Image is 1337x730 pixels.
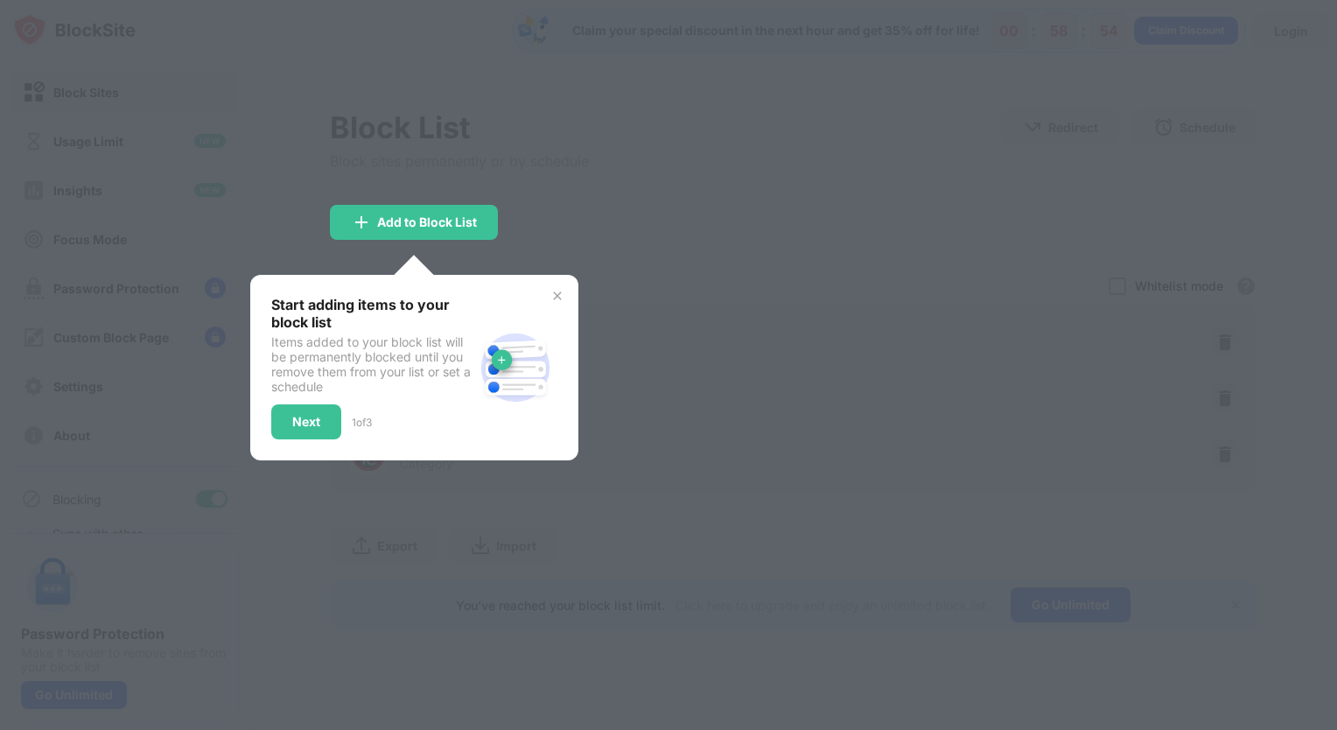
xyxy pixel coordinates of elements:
[352,416,372,429] div: 1 of 3
[550,289,564,303] img: x-button.svg
[377,215,477,229] div: Add to Block List
[473,326,557,410] img: block-site.svg
[292,415,320,429] div: Next
[271,334,473,394] div: Items added to your block list will be permanently blocked until you remove them from your list o...
[271,296,473,331] div: Start adding items to your block list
